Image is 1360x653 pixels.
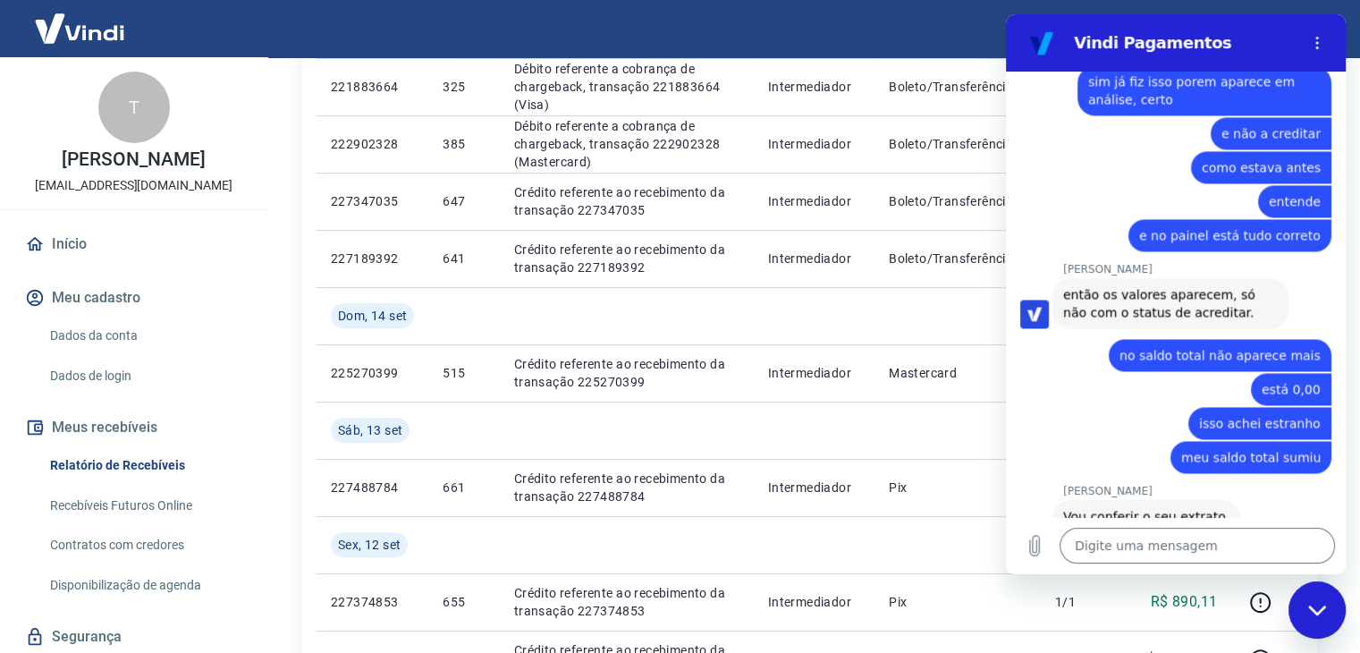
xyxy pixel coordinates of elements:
a: Contratos com credores [43,527,246,564]
p: 225270399 [331,364,414,382]
p: Intermediador [768,593,860,611]
p: 222902328 [331,135,414,153]
span: Dom, 14 set [338,307,407,325]
p: Débito referente a cobrança de chargeback, transação 222902328 (Mastercard) [514,117,739,171]
p: Mastercard [889,364,1026,382]
p: 221883664 [331,78,414,96]
a: Recebíveis Futuros Online [43,488,246,524]
div: T [98,72,170,143]
p: 641 [443,250,485,267]
p: Intermediador [768,78,860,96]
p: 515 [443,364,485,382]
iframe: Janela de mensagens [1006,14,1346,574]
p: 661 [443,479,485,496]
a: Relatório de Recebíveis [43,447,246,484]
p: Boleto/Transferência [889,192,1026,210]
p: Crédito referente ao recebimento da transação 227488784 [514,470,739,505]
p: R$ 890,11 [1151,591,1218,613]
p: Crédito referente ao recebimento da transação 227374853 [514,584,739,620]
a: Disponibilização de agenda [43,567,246,604]
p: Intermediador [768,364,860,382]
p: Boleto/Transferência [889,250,1026,267]
span: Sáb, 13 set [338,421,402,439]
p: Crédito referente ao recebimento da transação 227189392 [514,241,739,276]
p: [EMAIL_ADDRESS][DOMAIN_NAME] [35,176,232,195]
a: Início [21,225,246,264]
p: [PERSON_NAME] [62,150,205,169]
button: Meu cadastro [21,278,246,318]
p: Boleto/Transferência [889,135,1026,153]
p: 227347035 [331,192,414,210]
p: Crédito referente ao recebimento da transação 227347035 [514,183,739,219]
img: Vindi [21,1,138,55]
a: Dados de login [43,358,246,394]
p: 227488784 [331,479,414,496]
iframe: Botão para abrir a janela de mensagens, conversa em andamento [1288,581,1346,639]
p: 647 [443,192,485,210]
p: Intermediador [768,479,860,496]
a: Dados da conta [43,318,246,354]
p: Boleto/Transferência [889,78,1026,96]
p: Pix [889,479,1026,496]
p: 655 [443,593,485,611]
button: Sair [1274,13,1339,46]
p: 227189392 [331,250,414,267]
p: Pix [889,593,1026,611]
p: 1/1 [1055,593,1108,611]
p: 385 [443,135,485,153]
p: 325 [443,78,485,96]
p: Intermediador [768,135,860,153]
p: Débito referente a cobrança de chargeback, transação 221883664 (Visa) [514,60,739,114]
p: Intermediador [768,192,860,210]
span: Sex, 12 set [338,536,401,554]
p: Intermediador [768,250,860,267]
p: 227374853 [331,593,414,611]
button: Meus recebíveis [21,408,246,447]
p: Crédito referente ao recebimento da transação 225270399 [514,355,739,391]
